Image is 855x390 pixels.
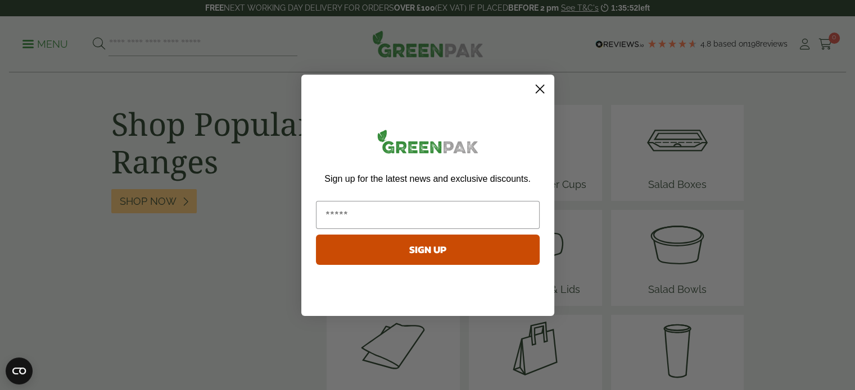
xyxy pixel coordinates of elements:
button: SIGN UP [316,235,540,265]
img: greenpak_logo [316,125,540,163]
button: Close dialog [530,79,550,99]
button: Open CMP widget [6,357,33,384]
input: Email [316,201,540,229]
span: Sign up for the latest news and exclusive discounts. [324,174,530,183]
